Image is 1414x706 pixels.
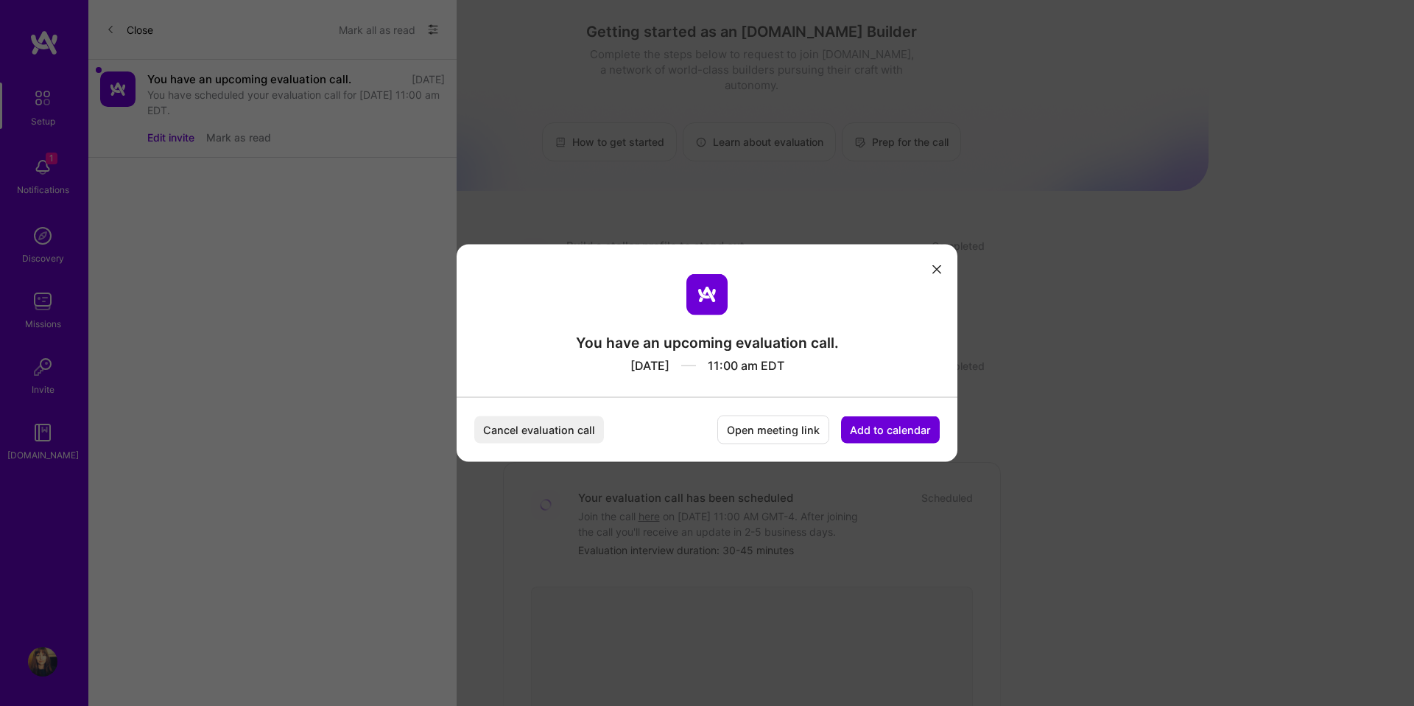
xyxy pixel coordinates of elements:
button: Open meeting link [717,416,829,444]
div: [DATE] 11:00 am EDT [576,352,839,374]
button: Add to calendar [841,416,940,444]
img: aTeam logo [686,274,728,315]
i: icon Close [932,265,941,273]
div: You have an upcoming evaluation call. [576,333,839,352]
div: modal [457,245,957,462]
button: Cancel evaluation call [474,416,604,444]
